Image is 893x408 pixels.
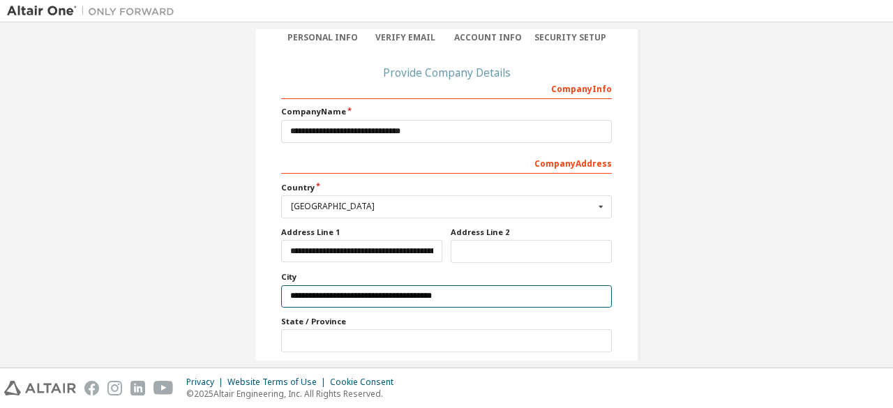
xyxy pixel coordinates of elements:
[446,32,530,43] div: Account Info
[227,377,330,388] div: Website Terms of Use
[281,182,612,193] label: Country
[291,202,594,211] div: [GEOGRAPHIC_DATA]
[281,32,364,43] div: Personal Info
[281,151,612,174] div: Company Address
[364,32,447,43] div: Verify Email
[4,381,76,395] img: altair_logo.svg
[153,381,174,395] img: youtube.svg
[130,381,145,395] img: linkedin.svg
[451,227,612,238] label: Address Line 2
[281,68,612,77] div: Provide Company Details
[107,381,122,395] img: instagram.svg
[186,377,227,388] div: Privacy
[281,316,612,327] label: State / Province
[84,381,99,395] img: facebook.svg
[7,4,181,18] img: Altair One
[186,388,402,400] p: © 2025 Altair Engineering, Inc. All Rights Reserved.
[281,77,612,99] div: Company Info
[281,106,612,117] label: Company Name
[281,271,612,282] label: City
[530,32,613,43] div: Security Setup
[330,377,402,388] div: Cookie Consent
[281,227,442,238] label: Address Line 1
